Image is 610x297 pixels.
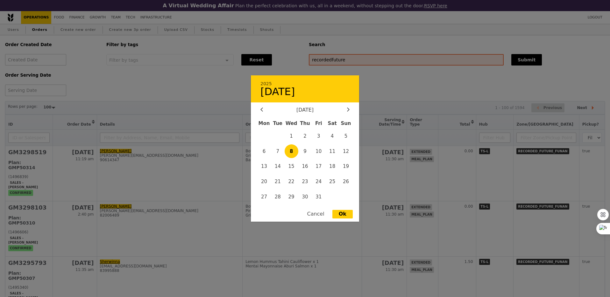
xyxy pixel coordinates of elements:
[312,118,325,129] div: Fri
[339,175,353,189] span: 26
[257,175,271,189] span: 20
[312,129,325,143] span: 3
[260,107,350,113] div: [DATE]
[285,129,298,143] span: 1
[298,190,312,204] span: 30
[285,175,298,189] span: 22
[285,190,298,204] span: 29
[257,118,271,129] div: Mon
[260,81,350,86] div: 2025
[257,190,271,204] span: 27
[298,160,312,173] span: 16
[332,210,353,218] div: Ok
[339,129,353,143] span: 5
[257,160,271,173] span: 13
[271,175,285,189] span: 21
[271,118,285,129] div: Tue
[271,160,285,173] span: 14
[285,144,298,158] span: 8
[298,118,312,129] div: Thu
[325,129,339,143] span: 4
[312,160,325,173] span: 17
[325,144,339,158] span: 11
[325,160,339,173] span: 18
[312,144,325,158] span: 10
[339,144,353,158] span: 12
[285,160,298,173] span: 15
[271,190,285,204] span: 28
[271,144,285,158] span: 7
[312,175,325,189] span: 24
[325,175,339,189] span: 25
[260,86,350,97] div: [DATE]
[298,144,312,158] span: 9
[339,160,353,173] span: 19
[257,144,271,158] span: 6
[312,190,325,204] span: 31
[298,175,312,189] span: 23
[301,210,330,218] div: Cancel
[298,129,312,143] span: 2
[285,118,298,129] div: Wed
[339,118,353,129] div: Sun
[325,118,339,129] div: Sat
